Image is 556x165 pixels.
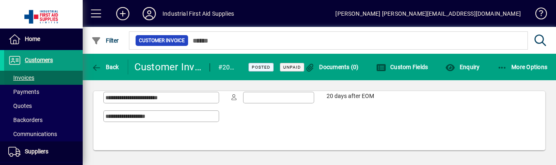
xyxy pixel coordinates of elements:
[4,29,83,50] a: Home
[497,64,548,70] span: More Options
[303,60,361,74] button: Documents (0)
[162,7,234,20] div: Industrial First Aid Supplies
[89,33,121,48] button: Filter
[89,60,121,74] button: Back
[139,36,185,45] span: Customer Invoice
[25,148,48,155] span: Suppliers
[4,85,83,99] a: Payments
[91,37,119,44] span: Filter
[8,131,57,137] span: Communications
[445,64,480,70] span: Enquiry
[335,7,521,20] div: [PERSON_NAME] [PERSON_NAME][EMAIL_ADDRESS][DOMAIN_NAME]
[4,71,83,85] a: Invoices
[218,61,238,74] div: #202618
[374,60,430,74] button: Custom Fields
[83,60,128,74] app-page-header-button: Back
[305,64,359,70] span: Documents (0)
[443,60,482,74] button: Enquiry
[8,117,43,123] span: Backorders
[4,141,83,162] a: Suppliers
[8,88,39,95] span: Payments
[4,127,83,141] a: Communications
[25,36,40,42] span: Home
[8,103,32,109] span: Quotes
[91,64,119,70] span: Back
[529,2,546,29] a: Knowledge Base
[4,113,83,127] a: Backorders
[4,99,83,113] a: Quotes
[110,6,136,21] button: Add
[283,65,301,70] span: Unpaid
[134,60,201,74] div: Customer Invoice
[495,60,550,74] button: More Options
[8,74,34,81] span: Invoices
[327,93,374,100] span: 20 days after EOM
[25,57,53,63] span: Customers
[252,65,270,70] span: Posted
[376,64,428,70] span: Custom Fields
[136,6,162,21] button: Profile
